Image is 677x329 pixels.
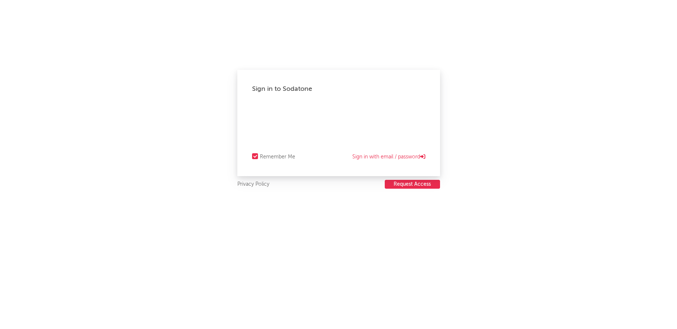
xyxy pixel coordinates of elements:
[260,152,295,161] div: Remember Me
[385,180,440,189] a: Request Access
[237,180,269,189] a: Privacy Policy
[385,180,440,189] button: Request Access
[252,85,425,93] div: Sign in to Sodatone
[352,152,425,161] a: Sign in with email / password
